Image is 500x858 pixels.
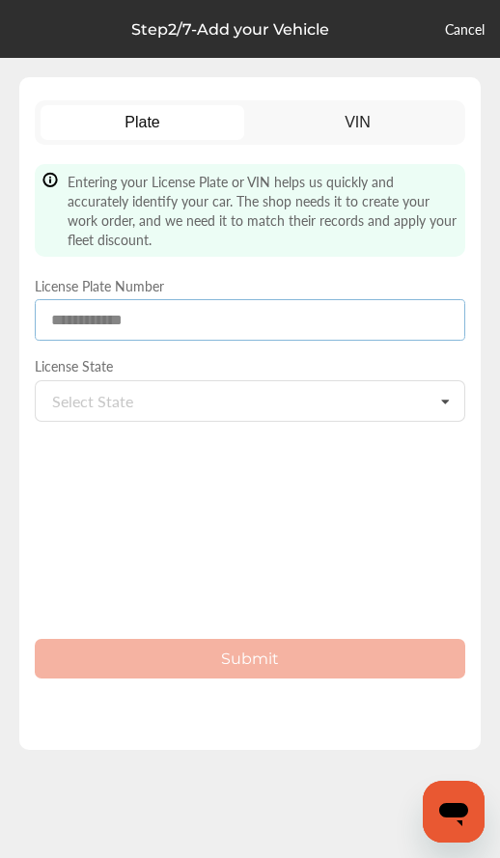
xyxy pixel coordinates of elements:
[35,276,465,295] label: License Plate Number
[52,394,133,409] div: Select State
[41,105,245,140] a: Plate
[35,164,465,257] div: Entering your License Plate or VIN helps us quickly and accurately identify your car. The shop ne...
[423,781,485,843] iframe: Button to launch messaging window
[35,356,465,375] label: License State
[256,105,460,140] a: VIN
[42,172,58,188] img: info-Icon.6181e609.svg
[131,20,329,39] p: Step 2 / 7 - Add your Vehicle
[445,19,485,39] a: Cancel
